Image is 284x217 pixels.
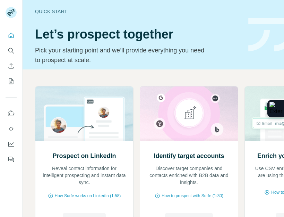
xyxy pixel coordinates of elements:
[147,165,231,186] p: Discover target companies and contacts enriched with B2B data and insights.
[6,123,17,135] button: Use Surfe API
[6,153,17,166] button: Feedback
[6,75,17,87] button: My lists
[6,44,17,57] button: Search
[52,151,116,161] h2: Prospect on LinkedIn
[162,193,223,199] span: How to prospect with Surfe (1:30)
[140,86,238,141] img: Identify target accounts
[35,27,240,41] h1: Let’s prospect together
[6,138,17,150] button: Dashboard
[35,86,134,141] img: Prospect on LinkedIn
[6,29,17,42] button: Quick start
[35,8,240,15] div: Quick start
[154,151,224,161] h2: Identify target accounts
[35,45,209,65] p: Pick your starting point and we’ll provide everything you need to prospect at scale.
[6,107,17,120] button: Use Surfe on LinkedIn
[6,60,17,72] button: Enrich CSV
[42,165,126,186] p: Reveal contact information for intelligent prospecting and instant data sync.
[269,102,282,116] img: Extension Icon
[55,193,121,199] span: How Surfe works on LinkedIn (1:58)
